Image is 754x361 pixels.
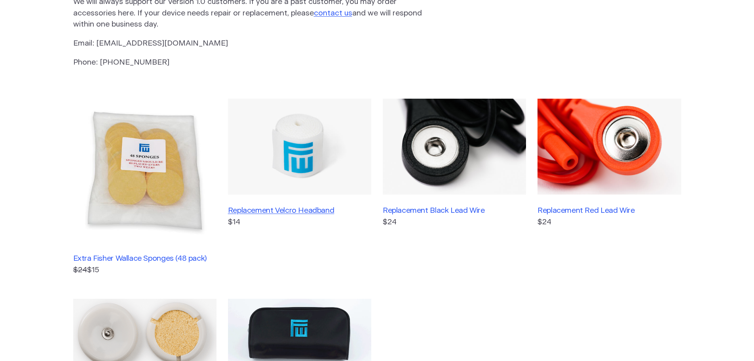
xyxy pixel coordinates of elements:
img: Replacement Velcro Headband [228,99,371,195]
img: Replacement Red Lead Wire [537,99,681,195]
p: Email: [EMAIL_ADDRESS][DOMAIN_NAME] [73,38,423,50]
p: Phone: [PHONE_NUMBER] [73,57,423,69]
h3: Replacement Black Lead Wire [383,206,526,215]
a: Replacement Red Lead Wire$24 [537,99,681,276]
p: $15 [73,265,217,276]
h3: Replacement Velcro Headband [228,206,371,215]
a: Replacement Velcro Headband$14 [228,99,371,276]
p: $24 [537,217,681,228]
p: $14 [228,217,371,228]
p: $24 [383,217,526,228]
img: Replacement Black Lead Wire [383,99,526,195]
s: $24 [73,266,87,274]
h3: Extra Fisher Wallace Sponges (48 pack) [73,254,217,263]
a: Replacement Black Lead Wire$24 [383,99,526,276]
a: Extra Fisher Wallace Sponges (48 pack) $24$15 [73,99,217,276]
img: Extra Fisher Wallace Sponges (48 pack) [73,99,217,242]
h3: Replacement Red Lead Wire [537,206,681,215]
a: contact us [314,10,352,17]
